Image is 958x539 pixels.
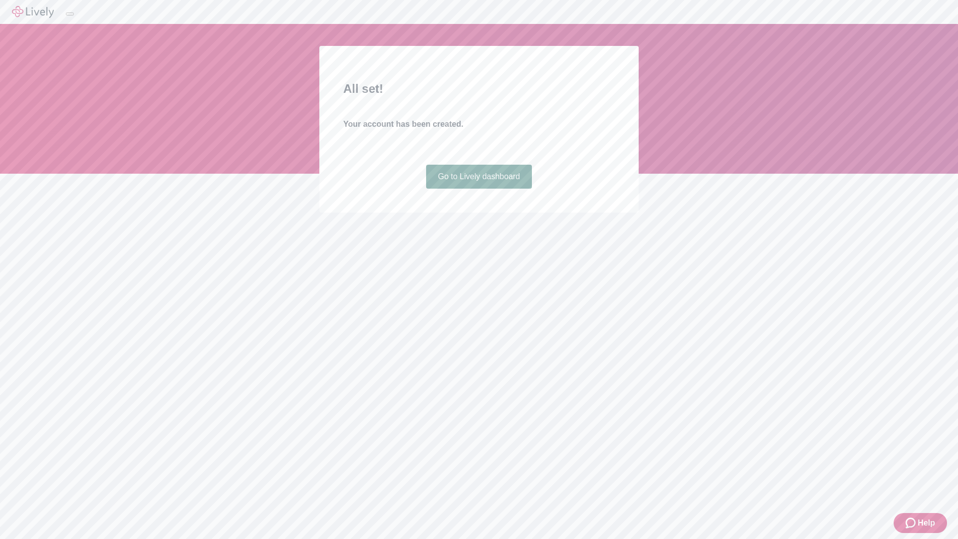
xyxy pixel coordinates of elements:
[894,513,947,533] button: Zendesk support iconHelp
[12,6,54,18] img: Lively
[66,12,74,15] button: Log out
[343,118,615,130] h4: Your account has been created.
[426,165,532,189] a: Go to Lively dashboard
[906,517,918,529] svg: Zendesk support icon
[343,80,615,98] h2: All set!
[918,517,935,529] span: Help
